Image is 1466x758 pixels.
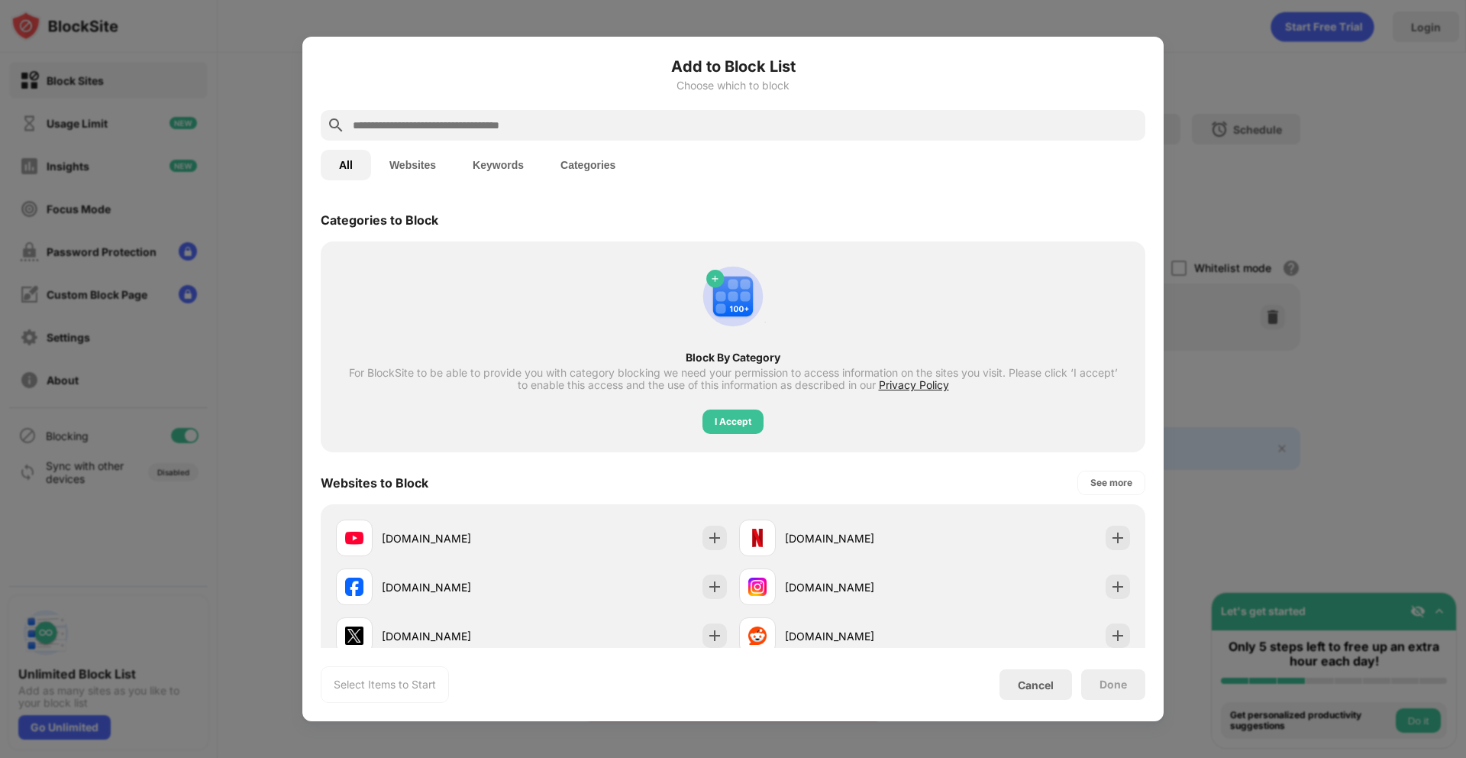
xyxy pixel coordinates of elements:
[454,150,542,180] button: Keywords
[382,579,531,595] div: [DOMAIN_NAME]
[542,150,634,180] button: Categories
[1090,475,1132,491] div: See more
[748,529,767,547] img: favicons
[371,150,454,180] button: Websites
[748,627,767,645] img: favicons
[334,677,436,692] div: Select Items to Start
[785,579,935,595] div: [DOMAIN_NAME]
[382,530,531,546] div: [DOMAIN_NAME]
[348,367,1118,391] div: For BlockSite to be able to provide you with category blocking we need your permission to access ...
[1099,679,1127,691] div: Done
[785,628,935,644] div: [DOMAIN_NAME]
[321,79,1145,92] div: Choose which to block
[327,116,345,134] img: search.svg
[715,414,751,429] div: I Accept
[879,378,949,391] span: Privacy Policy
[321,212,438,228] div: Categories to Block
[345,578,363,596] img: favicons
[345,529,363,547] img: favicons
[321,150,371,180] button: All
[382,628,531,644] div: [DOMAIN_NAME]
[348,351,1118,364] div: Block By Category
[748,578,767,596] img: favicons
[1018,679,1054,692] div: Cancel
[321,475,428,491] div: Websites to Block
[696,260,770,333] img: category-add.svg
[785,530,935,546] div: [DOMAIN_NAME]
[345,627,363,645] img: favicons
[321,55,1145,78] h6: Add to Block List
